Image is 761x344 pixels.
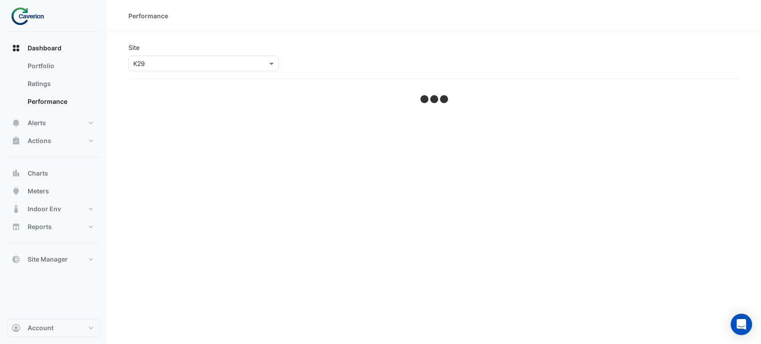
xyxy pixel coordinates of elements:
[12,136,21,145] app-icon: Actions
[7,39,100,57] button: Dashboard
[12,169,21,178] app-icon: Charts
[12,44,21,53] app-icon: Dashboard
[12,205,21,213] app-icon: Indoor Env
[28,255,68,264] span: Site Manager
[7,319,100,337] button: Account
[128,43,140,52] label: Site
[21,75,100,93] a: Ratings
[12,187,21,196] app-icon: Meters
[28,222,52,231] span: Reports
[12,222,21,231] app-icon: Reports
[28,44,62,53] span: Dashboard
[28,324,53,332] span: Account
[7,114,100,132] button: Alerts
[28,169,48,178] span: Charts
[7,200,100,218] button: Indoor Env
[7,132,100,150] button: Actions
[21,93,100,111] a: Performance
[7,218,100,236] button: Reports
[21,57,100,75] a: Portfolio
[7,57,100,114] div: Dashboard
[11,7,51,25] img: Company Logo
[12,255,21,264] app-icon: Site Manager
[12,119,21,127] app-icon: Alerts
[28,187,49,196] span: Meters
[731,314,752,335] div: Open Intercom Messenger
[128,11,168,20] div: Performance
[7,164,100,182] button: Charts
[28,136,51,145] span: Actions
[7,182,100,200] button: Meters
[7,250,100,268] button: Site Manager
[28,205,61,213] span: Indoor Env
[28,119,46,127] span: Alerts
